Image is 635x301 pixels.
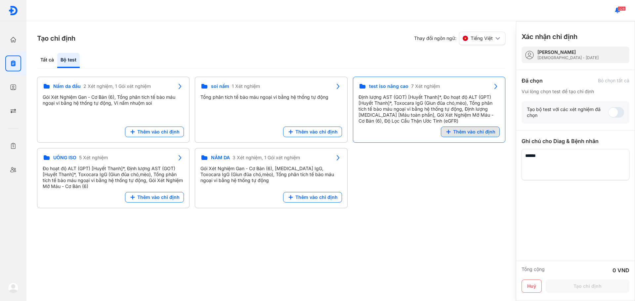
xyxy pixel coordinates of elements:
span: 3 Xét nghiệm, 1 Gói xét nghiệm [233,155,300,161]
span: 7 Xét nghiệm [411,83,440,89]
button: Thêm vào chỉ định [283,127,342,137]
span: Tiếng Việt [471,35,493,41]
span: Thêm vào chỉ định [295,129,338,135]
div: Ghi chú cho Diag & Bệnh nhân [522,137,629,145]
span: 328 [618,6,626,11]
span: 1 Xét nghiệm [232,83,260,89]
div: Tổng cộng [522,266,545,274]
div: Vui lòng chọn test để tạo chỉ định [522,89,629,94]
div: Đo hoạt độ ALT (GPT) [Huyết Thanh]*, Định lượng AST (GOT) [Huyết Thanh]*, Toxocara IgG (Giun đũa ... [43,166,184,189]
div: Tổng phân tích tế bào máu ngoại vi bằng hệ thống tự động [200,94,342,100]
div: Gói Xét Nghiệm Gan - Cơ Bản (6), [MEDICAL_DATA] IgG, Toxocara IgG (Giun đũa chó,mèo), Tổng phân t... [200,166,342,183]
span: Nấm da đầu [53,83,81,89]
button: Thêm vào chỉ định [441,127,500,137]
h3: Xác nhận chỉ định [522,32,577,41]
button: Thêm vào chỉ định [125,127,184,137]
span: 5 Xét nghiệm [79,155,108,161]
span: Thêm vào chỉ định [295,194,338,200]
div: Tất cả [37,53,57,68]
span: 2 Xét nghiệm, 1 Gói xét nghiệm [83,83,151,89]
button: Thêm vào chỉ định [283,192,342,203]
div: [DEMOGRAPHIC_DATA] - [DATE] [537,55,599,60]
h3: Tạo chỉ định [37,34,75,43]
button: Thêm vào chỉ định [125,192,184,203]
span: test iso nâng cao [369,83,408,89]
div: Tạo bộ test với các xét nghiệm đã chọn [527,106,608,118]
span: UỐNG ISO [53,155,76,161]
div: Định lượng AST (GOT) [Huyết Thanh]*, Đo hoạt độ ALT (GPT) [Huyết Thanh]*, Toxocara IgG (Giun đũa ... [359,94,500,124]
div: [PERSON_NAME] [537,49,599,55]
span: Thêm vào chỉ định [453,129,495,135]
div: Bộ test [57,53,80,68]
img: logo [8,6,18,16]
div: Đã chọn [522,77,543,85]
span: NẤM DA [211,155,230,161]
button: Huỷ [522,280,542,293]
button: Tạo chỉ định [546,280,629,293]
div: 0 VND [613,266,629,274]
span: Thêm vào chỉ định [137,129,180,135]
span: Thêm vào chỉ định [137,194,180,200]
div: Thay đổi ngôn ngữ: [414,32,505,45]
div: Bỏ chọn tất cả [598,78,629,84]
div: Gói Xét Nghiệm Gan - Cơ Bản (6), Tổng phân tích tế bào máu ngoại vi bằng hệ thống tự động, Vi nấm... [43,94,184,106]
span: soi nấm [211,83,229,89]
img: logo [8,282,19,293]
